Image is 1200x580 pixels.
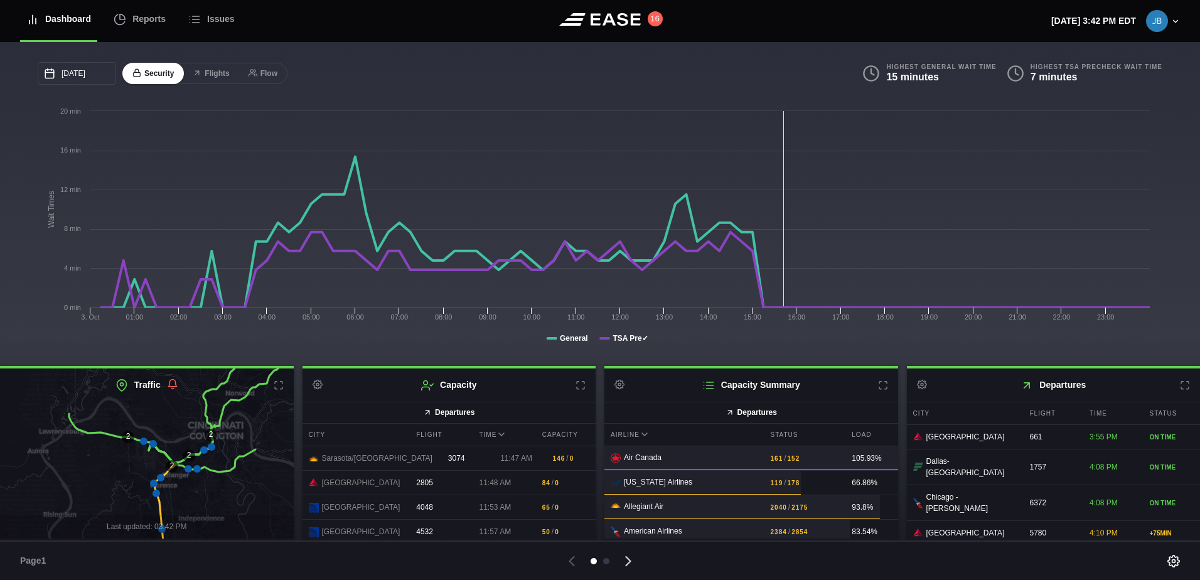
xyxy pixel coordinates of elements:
[1031,72,1078,82] b: 7 minutes
[170,313,188,321] text: 02:00
[552,526,554,537] span: /
[303,402,596,424] button: Departures
[1024,455,1081,479] div: 1757
[303,368,596,402] h2: Capacity
[921,313,938,321] text: 19:00
[788,478,800,488] b: 178
[553,454,565,463] b: 146
[479,503,511,512] span: 11:53 AM
[1024,491,1081,515] div: 6372
[886,72,939,82] b: 15 minutes
[613,334,648,343] tspan: TSA Pre✓
[205,429,217,441] div: 2
[60,186,81,193] tspan: 12 min
[238,63,287,85] button: Flow
[64,225,81,232] tspan: 8 min
[410,471,469,495] div: 2805
[852,477,891,488] div: 66.86%
[60,107,81,115] tspan: 20 min
[322,526,400,537] span: [GEOGRAPHIC_DATA]
[479,313,496,321] text: 09:00
[656,313,673,321] text: 13:00
[567,313,585,321] text: 11:00
[1024,425,1081,449] div: 661
[832,313,850,321] text: 17:00
[624,527,682,535] span: American Airlines
[166,460,178,473] div: 2
[542,527,550,537] b: 50
[624,478,692,486] span: [US_STATE] Airlines
[536,424,596,446] div: Capacity
[442,446,491,470] div: 3074
[259,313,276,321] text: 04:00
[852,502,891,513] div: 93.8%
[38,62,116,85] input: mm/dd/yyyy
[346,313,364,321] text: 06:00
[410,424,469,446] div: Flight
[60,146,81,154] tspan: 16 min
[555,503,559,512] b: 0
[1097,313,1115,321] text: 23:00
[542,503,550,512] b: 65
[791,527,808,537] b: 2854
[852,453,891,464] div: 105.93%
[64,264,81,272] tspan: 4 min
[410,520,469,544] div: 4532
[764,424,843,446] div: Status
[771,454,783,463] b: 161
[1024,402,1081,424] div: Flight
[552,502,554,513] span: /
[926,431,1005,443] span: [GEOGRAPHIC_DATA]
[1150,463,1194,472] div: ON TIME
[965,313,982,321] text: 20:00
[555,527,559,537] b: 0
[845,424,897,446] div: Load
[183,63,239,85] button: Flights
[322,453,432,464] span: Sarasota/[GEOGRAPHIC_DATA]
[1150,498,1194,508] div: ON TIME
[788,313,806,321] text: 16:00
[303,313,320,321] text: 05:00
[852,526,891,537] div: 83.54%
[410,495,469,519] div: 4048
[771,503,787,512] b: 2040
[560,334,588,343] tspan: General
[322,502,400,513] span: [GEOGRAPHIC_DATA]
[926,527,1005,539] span: [GEOGRAPHIC_DATA]
[47,191,56,228] tspan: Wait Times
[1053,313,1071,321] text: 22:00
[1150,529,1194,538] div: + 75 MIN
[926,456,1014,478] span: Dallas-[GEOGRAPHIC_DATA]
[479,478,511,487] span: 11:48 AM
[435,313,453,321] text: 08:00
[907,402,1021,424] div: City
[1150,432,1194,442] div: ON TIME
[648,11,663,26] button: 16
[1024,521,1081,545] div: 5780
[303,424,407,446] div: City
[1009,313,1026,321] text: 21:00
[1051,14,1136,28] p: [DATE] 3:42 PM EDT
[322,477,400,488] span: [GEOGRAPHIC_DATA]
[126,313,144,321] text: 01:00
[122,63,184,85] button: Security
[771,527,787,537] b: 2384
[744,313,761,321] text: 15:00
[500,454,532,463] span: 11:47 AM
[473,424,532,446] div: Time
[788,454,800,463] b: 152
[604,424,761,446] div: Airline
[391,313,409,321] text: 07:00
[886,63,996,71] b: Highest General Wait Time
[523,313,541,321] text: 10:00
[611,313,629,321] text: 12:00
[784,477,786,488] span: /
[479,527,511,536] span: 11:57 AM
[876,313,894,321] text: 18:00
[555,478,559,488] b: 0
[1090,432,1118,441] span: 3:55 PM
[771,478,783,488] b: 119
[788,502,790,513] span: /
[570,454,574,463] b: 0
[81,313,99,321] tspan: 3. Oct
